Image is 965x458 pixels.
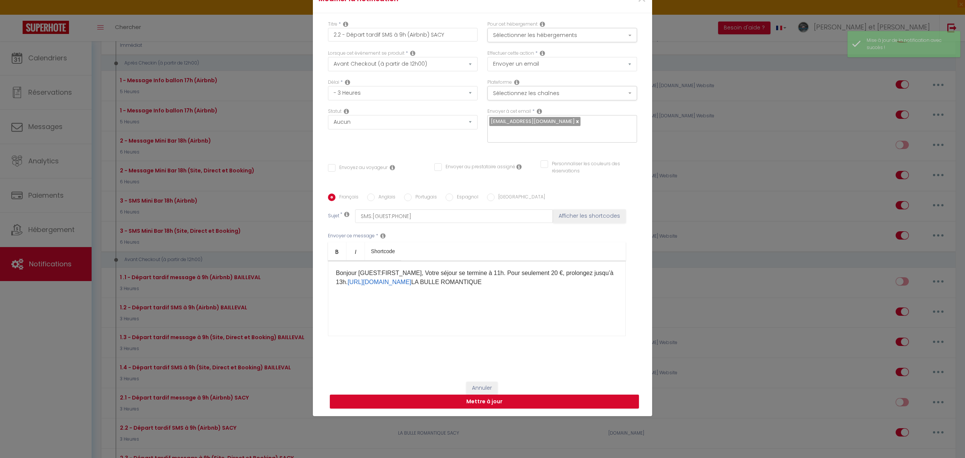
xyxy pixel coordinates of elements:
[328,21,337,28] label: Titre
[328,232,375,240] label: Envoyer ce message
[487,86,637,100] button: Sélectionnez les chaînes
[516,164,522,170] i: Envoyer au prestataire si il est assigné
[328,108,342,115] label: Statut
[328,79,339,86] label: Délai
[412,194,437,202] label: Portugais
[348,279,411,285] a: [URL][DOMAIN_NAME]
[344,211,349,217] i: Subject
[466,382,498,395] button: Annuler
[380,233,386,239] i: Message
[491,118,575,125] span: [EMAIL_ADDRESS][DOMAIN_NAME]
[514,79,519,85] i: Action Channel
[375,194,395,202] label: Anglais
[487,28,637,42] button: Sélectionner les hébergements
[487,50,534,57] label: Effectuer cette action
[390,164,395,171] i: Envoyer au voyageur
[345,79,350,85] i: Action Time
[487,21,538,28] label: Pour cet hébergement
[328,242,346,260] a: Bold
[410,50,415,56] i: Event Occur
[487,79,512,86] label: Plateforme
[336,269,618,287] p: Bonjour [GUEST:FIRST_NAME]​, Votre séjour se termine à 11h. Pour seulement 20 €, prolongez jusqu’...
[344,108,349,114] i: Booking status
[343,21,348,27] i: Title
[328,50,404,57] label: Lorsque cet événement se produit
[330,395,639,409] button: Mettre à jour
[867,37,953,51] div: Mise à jour de la notification avec succès !
[346,242,365,260] a: Italic
[540,50,545,56] i: Action Type
[328,212,339,220] label: Sujet
[537,108,542,114] i: Recipient
[453,194,478,202] label: Espagnol
[365,242,401,260] a: Shortcode
[540,21,545,27] i: This Rental
[495,194,545,202] label: [GEOGRAPHIC_DATA]
[487,108,531,115] label: Envoyer à cet email
[553,209,626,223] button: Afficher les shortcodes
[335,194,358,202] label: Français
